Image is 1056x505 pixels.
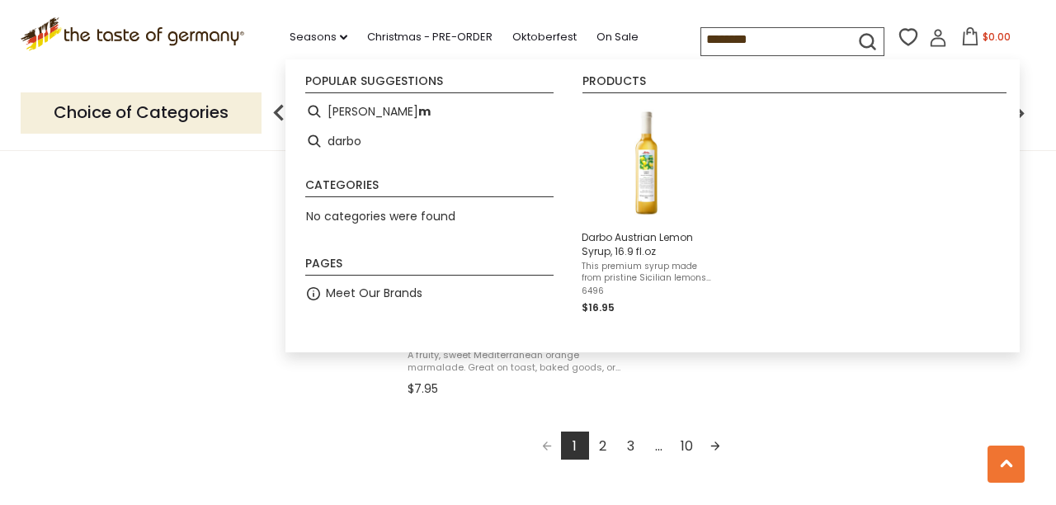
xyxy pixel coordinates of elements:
[587,103,706,223] img: Darbo Austrian Lemon Syrup
[299,97,560,126] li: darbo jam
[575,97,718,323] li: Darbo Austrian Lemon Syrup, 16.9 fl.oz
[950,27,1021,52] button: $0.00
[582,75,1006,93] li: Products
[299,126,560,156] li: darbo
[367,28,493,46] a: Christmas - PRE-ORDER
[701,432,729,460] a: Next page
[305,75,554,93] li: Popular suggestions
[21,92,262,133] p: Choice of Categories
[418,102,431,121] b: m
[305,257,554,276] li: Pages
[408,349,621,375] span: A fruity, sweet Mediterranean orange marmalade. Great on toast, baked goods, or as ingredient in ...
[561,432,589,460] a: 1
[582,300,615,314] span: $16.95
[408,380,438,398] span: $7.95
[582,286,711,297] span: 6496
[983,30,1011,44] span: $0.00
[512,28,577,46] a: Oktoberfest
[408,432,854,465] div: Pagination
[306,208,455,224] span: No categories were found
[582,103,711,316] a: Darbo Austrian Lemon SyrupDarbo Austrian Lemon Syrup, 16.9 fl.ozThis premium syrup made from pris...
[596,28,639,46] a: On Sale
[617,432,645,460] a: 3
[262,97,295,130] img: previous arrow
[673,432,701,460] a: 10
[285,59,1020,352] div: Instant Search Results
[645,432,673,460] span: ...
[299,279,560,309] li: Meet Our Brands
[326,284,422,303] a: Meet Our Brands
[582,261,711,284] span: This premium syrup made from pristine Sicilian lemons (Sizilianischen Zitronen) serves as a key i...
[589,432,617,460] a: 2
[290,28,347,46] a: Seasons
[305,179,554,197] li: Categories
[582,230,711,258] span: Darbo Austrian Lemon Syrup, 16.9 fl.oz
